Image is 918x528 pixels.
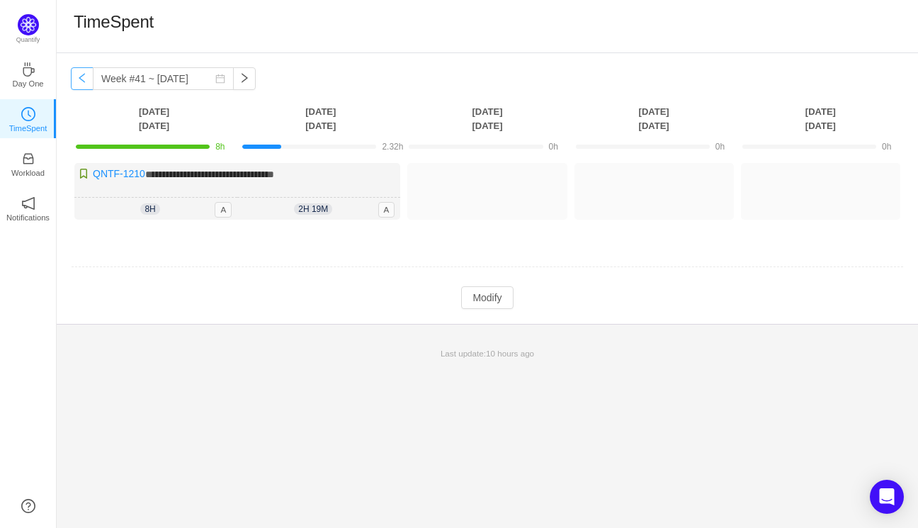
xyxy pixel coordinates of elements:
img: 10315 [78,168,89,179]
a: icon: inboxWorkload [21,156,35,170]
button: icon: left [71,67,93,90]
th: [DATE] [DATE] [571,104,737,133]
span: 2.32h [382,142,403,152]
a: icon: clock-circleTimeSpent [21,111,35,125]
a: QNTF-1210 [93,168,145,179]
th: [DATE] [DATE] [71,104,237,133]
span: 8h [215,142,225,152]
h1: TimeSpent [74,11,154,33]
p: Quantify [16,35,40,45]
i: icon: inbox [21,152,35,166]
span: Last update: [441,349,534,358]
i: icon: calendar [215,74,225,84]
i: icon: clock-circle [21,107,35,121]
button: icon: right [233,67,256,90]
a: icon: notificationNotifications [21,201,35,215]
span: A [378,202,395,218]
i: icon: notification [21,196,35,210]
span: 8h [140,203,159,215]
p: Notifications [6,211,50,224]
p: Day One [12,77,43,90]
span: 0h [549,142,558,152]
span: 10 hours ago [486,349,534,358]
span: 0h [715,142,725,152]
span: A [215,202,232,218]
a: icon: coffeeDay One [21,67,35,81]
div: Open Intercom Messenger [870,480,904,514]
span: 2h 19m [294,203,332,215]
input: Select a week [93,67,234,90]
button: Modify [461,286,513,309]
p: Workload [11,167,45,179]
p: TimeSpent [9,122,47,135]
th: [DATE] [DATE] [237,104,404,133]
i: icon: coffee [21,62,35,77]
th: [DATE] [DATE] [737,104,904,133]
th: [DATE] [DATE] [404,104,570,133]
img: Quantify [18,14,39,35]
a: icon: question-circle [21,499,35,513]
span: 0h [882,142,891,152]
